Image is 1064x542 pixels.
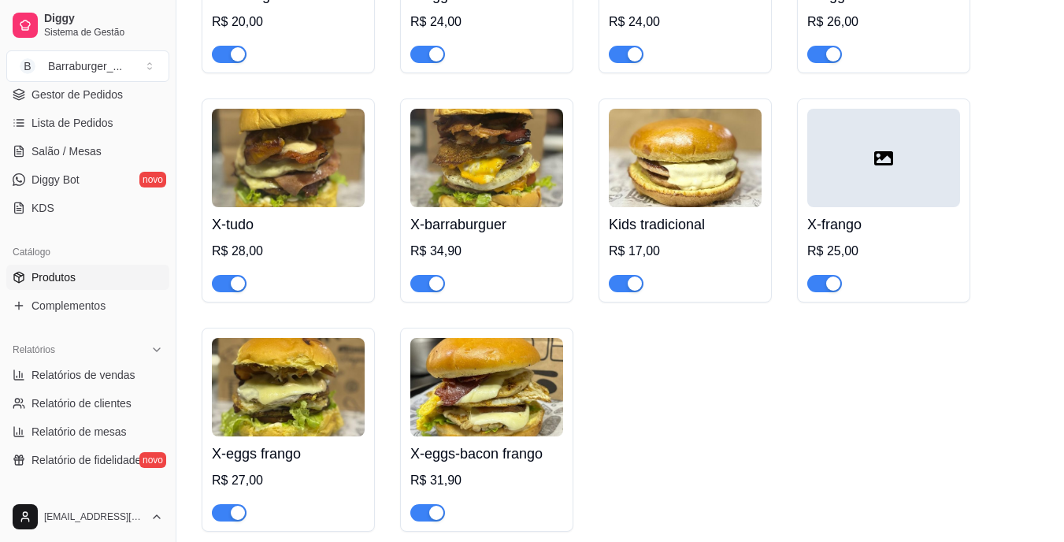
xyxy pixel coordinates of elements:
[410,109,563,207] img: product-image
[6,391,169,416] a: Relatório de clientes
[44,510,144,523] span: [EMAIL_ADDRESS][DOMAIN_NAME]
[32,172,80,187] span: Diggy Bot
[410,13,563,32] div: R$ 24,00
[212,242,365,261] div: R$ 28,00
[410,242,563,261] div: R$ 34,90
[32,395,132,411] span: Relatório de clientes
[6,447,169,473] a: Relatório de fidelidadenovo
[6,110,169,135] a: Lista de Pedidos
[44,12,163,26] span: Diggy
[13,343,55,356] span: Relatórios
[6,293,169,318] a: Complementos
[212,443,365,465] h4: X-eggs frango
[807,242,960,261] div: R$ 25,00
[44,26,163,39] span: Sistema de Gestão
[6,362,169,388] a: Relatórios de vendas
[609,109,762,207] img: product-image
[6,50,169,82] button: Select a team
[6,195,169,221] a: KDS
[410,471,563,490] div: R$ 31,90
[212,338,365,436] img: product-image
[6,498,169,536] button: [EMAIL_ADDRESS][DOMAIN_NAME]
[410,443,563,465] h4: X-eggs-bacon frango
[6,265,169,290] a: Produtos
[32,143,102,159] span: Salão / Mesas
[6,6,169,44] a: DiggySistema de Gestão
[6,239,169,265] div: Catálogo
[20,58,35,74] span: B
[410,213,563,236] h4: X-barraburguer
[212,471,365,490] div: R$ 27,00
[212,13,365,32] div: R$ 20,00
[212,109,365,207] img: product-image
[32,424,127,440] span: Relatório de mesas
[6,139,169,164] a: Salão / Mesas
[807,213,960,236] h4: X-frango
[410,338,563,436] img: product-image
[32,452,141,468] span: Relatório de fidelidade
[32,115,113,131] span: Lista de Pedidos
[32,200,54,216] span: KDS
[609,242,762,261] div: R$ 17,00
[32,298,106,314] span: Complementos
[6,167,169,192] a: Diggy Botnovo
[32,87,123,102] span: Gestor de Pedidos
[609,13,762,32] div: R$ 24,00
[609,213,762,236] h4: Kids tradicional
[212,213,365,236] h4: X-tudo
[6,419,169,444] a: Relatório de mesas
[6,82,169,107] a: Gestor de Pedidos
[807,13,960,32] div: R$ 26,00
[48,58,122,74] div: Barraburger_ ...
[32,269,76,285] span: Produtos
[32,367,135,383] span: Relatórios de vendas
